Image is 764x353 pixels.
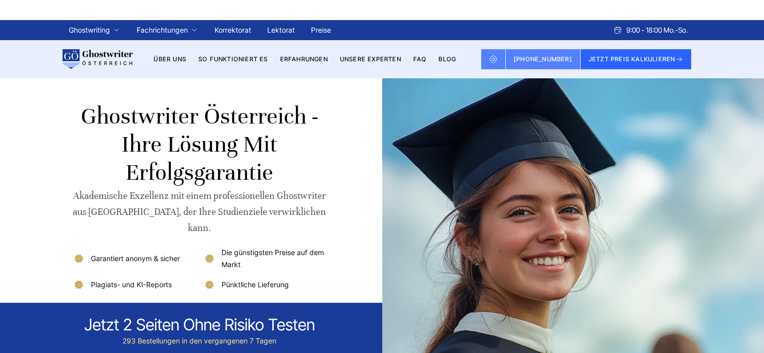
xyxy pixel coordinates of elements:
img: Email [489,55,497,63]
span: [PHONE_NUMBER] [514,55,572,63]
a: FAQ [413,55,427,63]
span: 9:00 - 18:00 Mo.-So. [626,24,688,36]
a: Über uns [154,55,186,63]
div: Akademische Exzellenz mit einem professionellen Ghostwriter aus [GEOGRAPHIC_DATA], der Ihre Studi... [73,188,326,236]
a: Ghostwriting [69,24,110,36]
li: Garantiert anonym & sicher [73,247,196,271]
a: Korrektorat [214,26,251,34]
img: Garantiert anonym & sicher [73,253,85,265]
img: Schedule [613,26,622,34]
a: [PHONE_NUMBER] [506,49,581,69]
a: Fachrichtungen [137,24,188,36]
li: Die günstigsten Preise auf dem Markt [203,247,326,271]
a: Preise [311,26,331,34]
li: Pünktliche Lieferung [203,279,326,291]
div: 293 Bestellungen in den vergangenen 7 Tagen [84,335,315,347]
div: Jetzt 2 seiten ohne risiko testen [84,315,315,335]
h1: Ghostwriter Österreich - Ihre Lösung mit Erfolgsgarantie [73,102,326,187]
li: Plagiats- und KI-Reports [73,279,196,291]
img: logo wirschreiben [61,49,133,69]
a: BLOG [439,55,456,63]
img: Pünktliche Lieferung [203,279,215,291]
a: Erfahrungen [280,55,328,63]
img: Plagiats- und KI-Reports [73,279,85,291]
button: JETZT PREIS KALKULIEREN [581,49,692,69]
img: Die günstigsten Preise auf dem Markt [203,253,215,265]
a: Lektorat [267,26,295,34]
a: So funktioniert es [198,55,268,63]
a: Unsere Experten [340,55,401,63]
